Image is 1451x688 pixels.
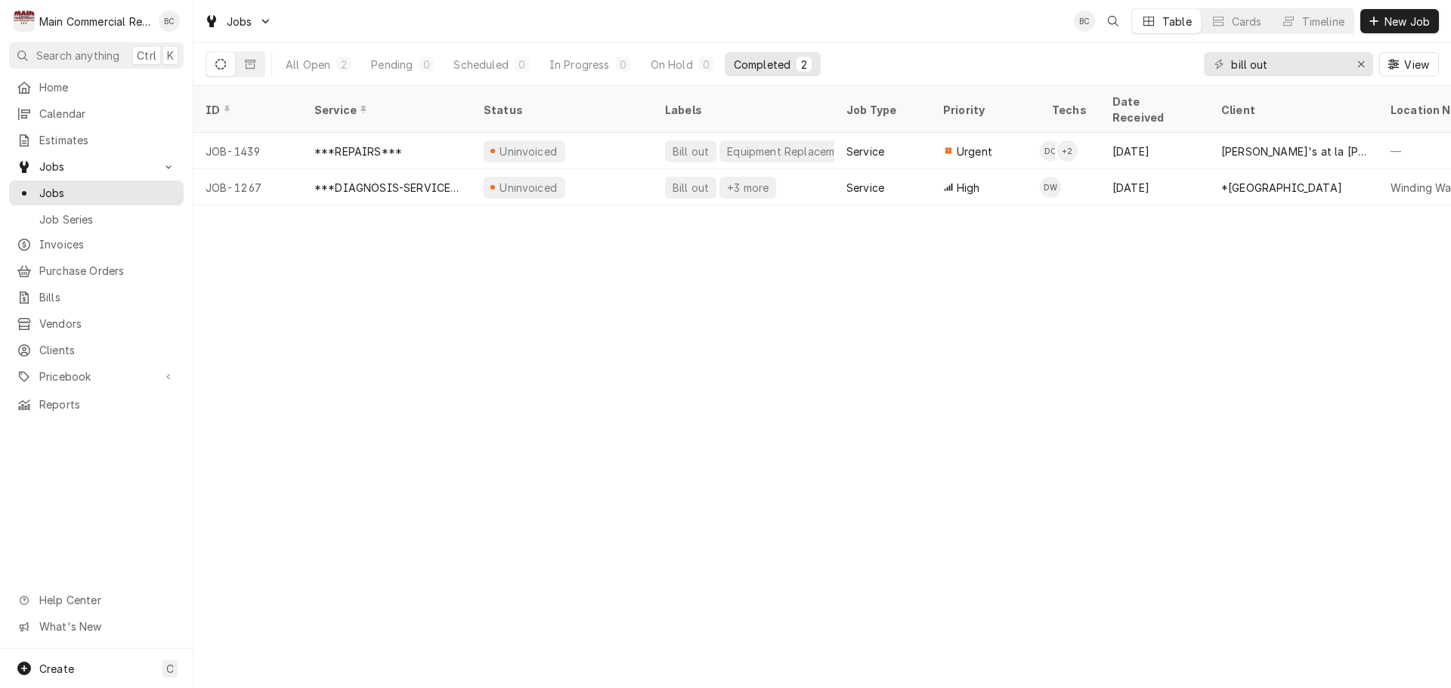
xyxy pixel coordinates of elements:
[1100,169,1209,205] div: [DATE]
[1232,14,1262,29] div: Cards
[198,9,278,34] a: Go to Jobs
[1112,94,1194,125] div: Date Received
[518,57,527,73] div: 0
[39,342,176,358] span: Clients
[651,57,693,73] div: On Hold
[39,236,176,252] span: Invoices
[1074,11,1095,32] div: Bookkeeper Main Commercial's Avatar
[9,338,184,363] a: Clients
[39,369,153,384] span: Pricebook
[1040,177,1061,198] div: Dorian Wertz's Avatar
[498,143,559,159] div: Uninvoiced
[9,285,184,310] a: Bills
[619,57,628,73] div: 0
[314,102,456,118] div: Service
[39,662,74,675] span: Create
[339,57,348,73] div: 2
[39,592,175,608] span: Help Center
[1381,14,1433,29] span: New Job
[193,133,302,169] div: JOB-1439
[39,263,176,279] span: Purchase Orders
[14,11,35,32] div: Main Commercial Refrigeration Service's Avatar
[1360,9,1439,33] button: New Job
[957,180,980,196] span: High
[1057,140,1078,162] div: + 2
[9,101,184,126] a: Calendar
[14,11,35,32] div: M
[39,619,175,634] span: What's New
[1379,52,1439,76] button: View
[137,48,156,63] span: Ctrl
[9,42,184,69] button: Search anythingCtrlK
[1221,102,1363,118] div: Client
[193,169,302,205] div: JOB-1267
[206,102,287,118] div: ID
[9,75,184,100] a: Home
[846,143,884,159] div: Service
[159,11,180,32] div: Bookkeeper Main Commercial's Avatar
[422,57,431,73] div: 0
[1100,133,1209,169] div: [DATE]
[9,207,184,232] a: Job Series
[1349,52,1373,76] button: Erase input
[1221,143,1366,159] div: [PERSON_NAME]'s at la [PERSON_NAME]
[665,102,822,118] div: Labels
[1231,52,1344,76] input: Keyword search
[671,143,710,159] div: Bill out
[9,232,184,257] a: Invoices
[846,180,884,196] div: Service
[9,614,184,639] a: Go to What's New
[9,392,184,417] a: Reports
[1040,177,1061,198] div: DW
[702,57,711,73] div: 0
[39,106,176,122] span: Calendar
[725,180,770,196] div: +3 more
[371,57,413,73] div: Pending
[9,128,184,153] a: Estimates
[9,364,184,389] a: Go to Pricebook
[39,132,176,148] span: Estimates
[36,48,119,63] span: Search anything
[39,316,176,332] span: Vendors
[1401,57,1432,73] span: View
[549,57,610,73] div: In Progress
[1040,140,1061,162] div: DC
[39,14,150,29] div: Main Commercial Refrigeration Service
[227,14,252,29] span: Jobs
[39,159,153,174] span: Jobs
[1101,9,1125,33] button: Open search
[9,154,184,179] a: Go to Jobs
[1302,14,1344,29] div: Timeline
[1221,180,1342,196] div: *[GEOGRAPHIC_DATA]
[167,48,174,63] span: K
[286,57,330,73] div: All Open
[453,57,508,73] div: Scheduled
[498,180,559,196] div: Uninvoiced
[39,211,176,227] span: Job Series
[9,180,184,205] a: Jobs
[39,396,176,412] span: Reports
[166,661,174,677] span: C
[159,11,180,32] div: BC
[9,258,184,283] a: Purchase Orders
[800,57,809,73] div: 2
[9,588,184,612] a: Go to Help Center
[1052,102,1088,118] div: Techs
[9,311,184,336] a: Vendors
[484,102,638,118] div: Status
[1162,14,1192,29] div: Table
[957,143,992,159] span: Urgent
[734,57,790,73] div: Completed
[39,185,176,201] span: Jobs
[39,289,176,305] span: Bills
[943,102,1025,118] div: Priority
[725,143,852,159] div: Equipment Replacement
[39,79,176,95] span: Home
[1040,140,1061,162] div: Dylan Crawford's Avatar
[671,180,710,196] div: Bill out
[1074,11,1095,32] div: BC
[846,102,919,118] div: Job Type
